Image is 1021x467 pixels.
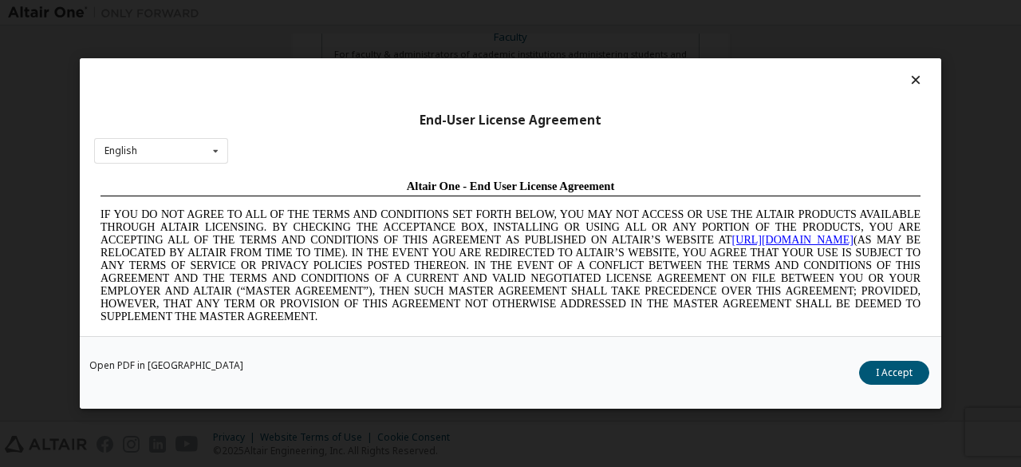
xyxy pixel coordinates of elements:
[89,361,243,370] a: Open PDF in [GEOGRAPHIC_DATA]
[6,35,826,149] span: IF YOU DO NOT AGREE TO ALL OF THE TERMS AND CONDITIONS SET FORTH BELOW, YOU MAY NOT ACCESS OR USE...
[104,146,137,156] div: English
[94,113,927,129] div: End-User License Agreement
[6,163,826,277] span: Lore Ipsumd Sit Ame Cons Adipisc Elitseddo (“Eiusmodte”) in utlabor Etdolo Magnaaliqua Eni. (“Adm...
[638,61,759,73] a: [URL][DOMAIN_NAME]
[859,361,929,385] button: I Accept
[313,6,521,19] span: Altair One - End User License Agreement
